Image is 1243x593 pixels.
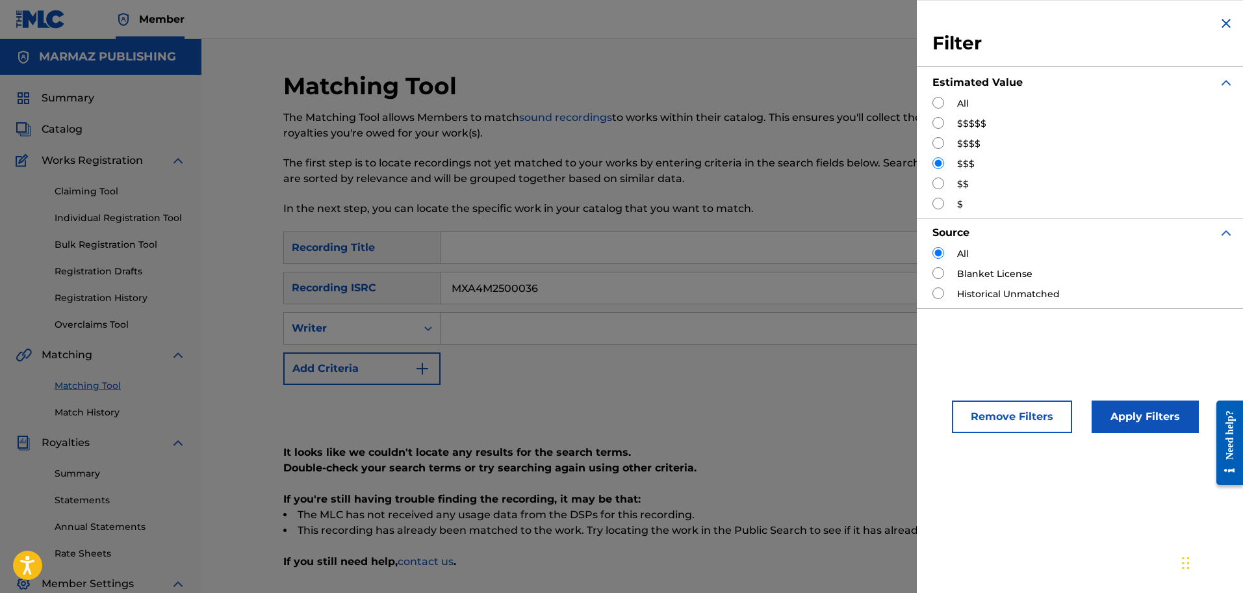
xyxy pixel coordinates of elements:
label: $ [957,198,963,211]
img: expand [170,153,186,168]
img: expand [170,435,186,451]
label: $$$ [957,157,975,171]
img: Works Registration [16,153,32,168]
a: Rate Sheets [55,547,186,560]
strong: Estimated Value [932,76,1023,88]
button: Apply Filters [1092,401,1199,433]
img: Catalog [16,122,31,137]
a: CatalogCatalog [16,122,83,137]
form: Search Form [283,231,1162,437]
iframe: Chat Widget [1178,531,1243,593]
a: Matching Tool [55,379,186,393]
img: expand [170,347,186,363]
span: Member [139,12,185,27]
span: Matching [42,347,92,363]
span: Works Registration [42,153,143,168]
a: Claiming Tool [55,185,186,198]
li: The MLC has not received any usage data from the DSPs for this recording. [283,507,1162,523]
strong: Source [932,226,969,239]
h5: MARMAZ PUBLISHING [39,49,176,64]
a: Overclaims Tool [55,318,186,332]
label: $$ [957,178,969,191]
img: expand [170,576,186,592]
span: Royalties [42,435,90,451]
span: Member Settings [42,576,134,592]
div: Writer [292,321,409,336]
img: MLC Logo [16,10,66,29]
label: All [957,97,969,111]
img: expand [1218,225,1234,241]
img: Royalties [16,435,31,451]
button: Add Criteria [283,352,441,385]
a: Match History [55,406,186,419]
button: Remove Filters [952,401,1072,433]
a: Individual Registration Tool [55,211,186,225]
a: Annual Statements [55,520,186,534]
iframe: Resource Center [1207,390,1243,495]
h3: Filter [932,32,1234,55]
label: $$$$ [957,137,980,151]
img: expand [1218,75,1234,90]
label: $$$$$ [957,117,986,131]
a: sound recordings [519,111,612,124]
img: close [1218,16,1234,31]
span: Catalog [42,122,83,137]
img: Top Rightsholder [116,12,131,27]
h2: Matching Tool [283,72,463,101]
img: Matching [16,347,32,363]
div: Arrastrar [1182,544,1190,583]
li: This recording has already been matched to the work. Try locating the work in the Public Search t... [283,523,1162,538]
a: contact us [398,555,454,568]
a: Statements [55,494,186,507]
label: Historical Unmatched [957,287,1060,301]
img: Accounts [16,49,31,65]
p: If you still need help, . [283,554,1162,570]
p: It looks like we couldn't locate any results for the search terms. [283,445,1162,460]
img: Summary [16,90,31,106]
div: Widget de chat [1178,531,1243,593]
a: Bulk Registration Tool [55,238,186,252]
label: All [957,247,969,261]
label: Blanket License [957,267,1032,281]
span: Summary [42,90,94,106]
p: In the next step, you can locate the specific work in your catalog that you want to match. [283,201,960,217]
a: Registration History [55,291,186,305]
p: The first step is to locate recordings not yet matched to your works by entering criteria in the ... [283,155,960,187]
a: SummarySummary [16,90,94,106]
p: Double-check your search terms or try searching again using other criteria. [283,460,1162,476]
p: If you're still having trouble finding the recording, it may be that: [283,492,1162,507]
img: 9d2ae6d4665cec9f34b9.svg [415,361,430,376]
a: Summary [55,467,186,481]
a: Registration Drafts [55,265,186,278]
img: Member Settings [16,576,31,592]
p: The Matching Tool allows Members to match to works within their catalog. This ensures you'll coll... [283,110,960,141]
